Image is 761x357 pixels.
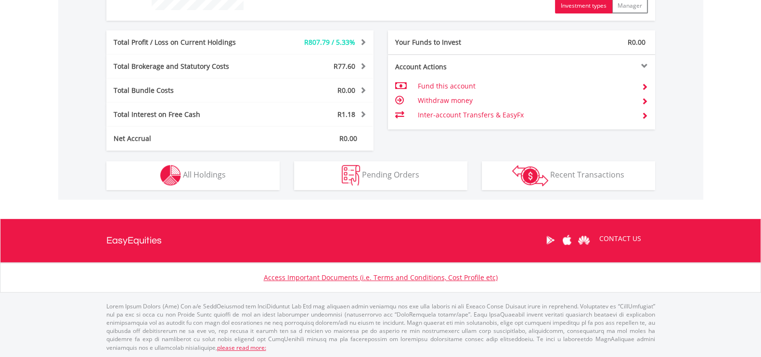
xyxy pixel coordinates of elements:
p: Lorem Ipsum Dolors (Ame) Con a/e SeddOeiusmod tem InciDiduntut Lab Etd mag aliquaen admin veniamq... [106,302,655,352]
span: R1.18 [337,110,355,119]
span: R807.79 / 5.33% [304,38,355,47]
div: Total Interest on Free Cash [106,110,262,119]
span: Pending Orders [362,169,419,180]
div: Total Bundle Costs [106,86,262,95]
td: Fund this account [417,79,633,93]
td: Inter-account Transfers & EasyFx [417,108,633,122]
span: R0.00 [339,134,357,143]
a: Google Play [542,225,559,255]
img: pending_instructions-wht.png [342,165,360,186]
span: R77.60 [334,62,355,71]
a: EasyEquities [106,219,162,262]
div: Account Actions [388,62,522,72]
a: Huawei [576,225,593,255]
span: Recent Transactions [550,169,624,180]
div: Total Profit / Loss on Current Holdings [106,38,262,47]
img: transactions-zar-wht.png [512,165,548,186]
button: Pending Orders [294,161,467,190]
a: Apple [559,225,576,255]
td: Withdraw money [417,93,633,108]
div: Your Funds to Invest [388,38,522,47]
img: holdings-wht.png [160,165,181,186]
span: R0.00 [628,38,645,47]
a: please read more: [217,344,266,352]
div: Net Accrual [106,134,262,143]
span: R0.00 [337,86,355,95]
button: All Holdings [106,161,280,190]
a: CONTACT US [593,225,648,252]
div: Total Brokerage and Statutory Costs [106,62,262,71]
button: Recent Transactions [482,161,655,190]
a: Access Important Documents (i.e. Terms and Conditions, Cost Profile etc) [264,273,498,282]
span: All Holdings [183,169,226,180]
